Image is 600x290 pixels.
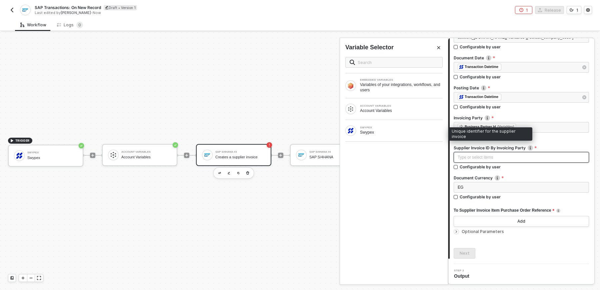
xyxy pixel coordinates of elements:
[454,216,589,227] button: Add
[360,130,443,135] div: Swypex
[435,44,443,52] button: Close
[454,55,589,61] label: Document Date
[358,59,438,66] input: Search
[454,269,472,272] span: Step 3
[22,7,28,13] img: integration-icon
[460,194,501,200] div: Configurable by user
[360,79,443,81] div: EMBEDDED VARIABLES
[21,276,25,280] span: icon-play
[495,175,500,181] img: icon-info
[8,6,16,14] button: back
[454,145,589,151] label: Supplier Invoice ID By Invoicing Party
[350,60,355,65] img: search
[460,104,501,110] div: Configurable by user
[556,209,560,213] img: icon-info
[576,7,578,13] div: 1
[35,10,299,15] div: Last edited by - Now
[360,126,443,129] div: SWYPEX
[526,7,528,13] div: 1
[360,105,443,107] div: ACCOUNT VARIABLES
[454,175,589,181] label: Document Currency
[515,6,532,14] button: 1
[460,164,501,170] div: Configurable by user
[348,106,353,112] img: Block
[360,82,443,93] div: Variables of your integrations, workflows, and users
[454,273,472,279] span: Output
[459,95,463,99] img: fieldIcon
[449,127,532,141] div: Unique identifier for the supplier invoice
[61,10,91,15] span: [PERSON_NAME]
[35,5,101,10] span: SAP Transactions: On New Record
[29,276,33,280] span: icon-minus
[460,44,501,50] div: Configurable by user
[458,35,573,40] span: account_[DOMAIN_NAME]["variables"]["default_company_code"]
[517,219,525,224] div: Add
[76,22,83,28] sup: 0
[465,94,498,100] div: Transaction Datetime
[454,248,475,259] button: Next
[454,85,589,91] label: Posting Date
[454,230,458,234] span: icon-arrow-right-small
[481,85,486,91] img: icon-info
[454,115,589,121] label: Invoicing Party
[360,108,443,113] div: Account Variables
[586,8,590,12] span: icon-settings
[519,8,523,12] span: icon-error-page
[570,8,574,12] span: icon-versioning
[9,7,15,13] img: back
[448,10,594,259] div: account_[DOMAIN_NAME]["variables"]["default_company_code"]Configurable by userDocument Dateicon-i...
[528,145,533,151] img: icon-info
[454,228,589,235] div: Optional Parameters
[20,22,46,28] div: Workflow
[57,22,83,28] div: Logs
[104,5,137,10] div: Draft • Version 1
[345,43,394,52] div: Variable Selector
[458,185,463,190] span: EG
[462,229,504,234] span: Optional Parameters
[459,65,463,69] img: fieldIcon
[465,64,498,70] div: Transaction Datetime
[348,82,353,89] img: Block
[486,55,491,61] img: icon-info
[460,74,501,80] div: Configurable by user
[567,6,581,14] button: 1
[105,6,109,9] span: icon-edit
[454,206,554,215] span: To Supplier Invoice Item Purchase Order Reference
[348,128,353,133] img: Block
[535,6,564,14] button: Release
[485,115,490,121] img: icon-info
[37,276,41,280] span: icon-expand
